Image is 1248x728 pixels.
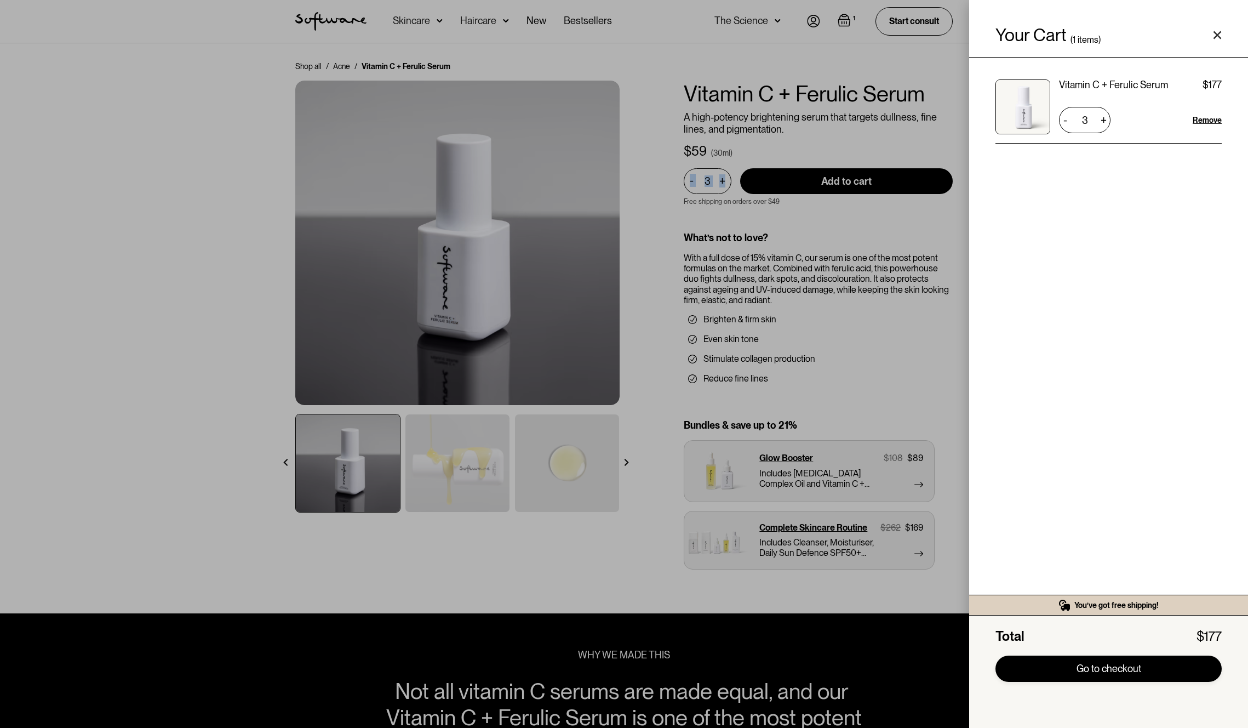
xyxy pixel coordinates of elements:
div: Vitamin C + Ferulic Serum [1059,79,1168,90]
div: $177 [1197,629,1222,645]
div: $177 [1203,79,1222,90]
div: ( [1070,36,1073,44]
a: Close cart [1213,31,1222,39]
div: You’ve got free shipping! [1074,600,1159,610]
div: + [1097,111,1110,129]
div: items) [1078,36,1101,44]
h4: Your Cart [995,26,1066,44]
div: 1 [1073,36,1075,44]
div: Total [995,629,1024,645]
a: Go to checkout [995,656,1222,682]
div: - [1059,111,1071,129]
div: Remove [1193,115,1222,126]
a: Remove item from cart [1193,115,1222,126]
